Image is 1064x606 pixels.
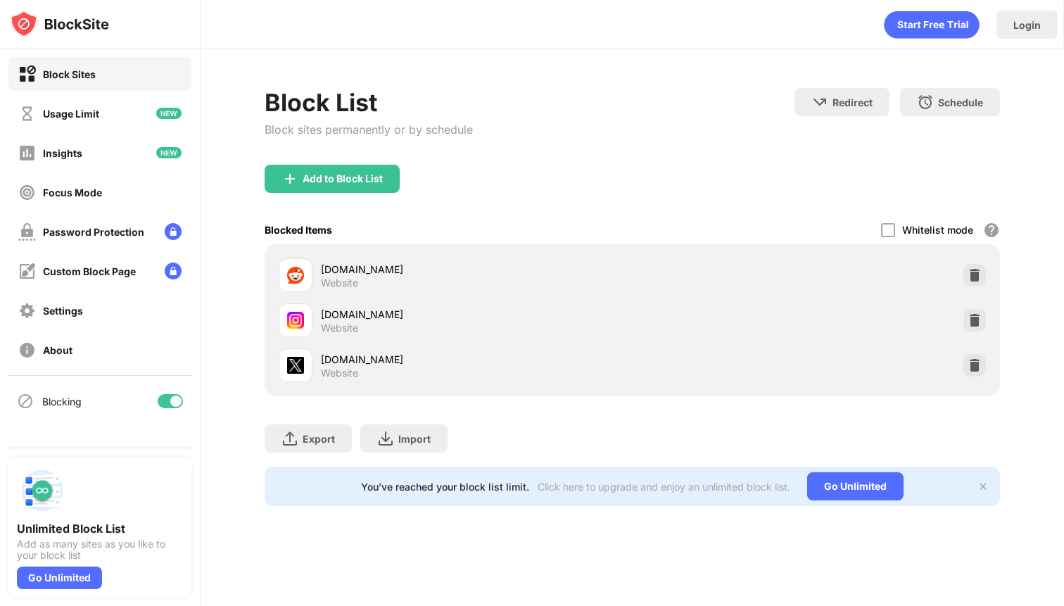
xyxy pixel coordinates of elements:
[321,277,358,289] div: Website
[43,226,144,238] div: Password Protection
[287,312,304,329] img: favicons
[287,267,304,284] img: favicons
[43,68,96,80] div: Block Sites
[17,522,183,536] div: Unlimited Block List
[361,481,529,493] div: You’ve reached your block list limit.
[977,481,989,492] img: x-button.svg
[807,472,904,500] div: Go Unlimited
[538,481,790,493] div: Click here to upgrade and enjoy an unlimited block list.
[303,173,383,184] div: Add to Block List
[18,302,36,320] img: settings-off.svg
[43,108,99,120] div: Usage Limit
[18,65,36,83] img: block-on.svg
[303,433,335,445] div: Export
[321,262,633,277] div: [DOMAIN_NAME]
[832,96,873,108] div: Redirect
[321,352,633,367] div: [DOMAIN_NAME]
[18,341,36,359] img: about-off.svg
[43,187,102,198] div: Focus Mode
[938,96,983,108] div: Schedule
[165,263,182,279] img: lock-menu.svg
[18,105,36,122] img: time-usage-off.svg
[17,538,183,561] div: Add as many sites as you like to your block list
[902,224,973,236] div: Whitelist mode
[265,88,473,117] div: Block List
[17,465,68,516] img: push-block-list.svg
[884,11,980,39] div: animation
[156,108,182,119] img: new-icon.svg
[265,224,332,236] div: Blocked Items
[156,147,182,158] img: new-icon.svg
[18,144,36,162] img: insights-off.svg
[287,357,304,374] img: favicons
[18,223,36,241] img: password-protection-off.svg
[43,147,82,159] div: Insights
[10,10,109,38] img: logo-blocksite.svg
[165,223,182,240] img: lock-menu.svg
[18,184,36,201] img: focus-off.svg
[18,263,36,280] img: customize-block-page-off.svg
[42,396,82,408] div: Blocking
[1013,19,1041,31] div: Login
[43,305,83,317] div: Settings
[265,122,473,137] div: Block sites permanently or by schedule
[321,322,358,334] div: Website
[43,344,72,356] div: About
[321,307,633,322] div: [DOMAIN_NAME]
[17,567,102,589] div: Go Unlimited
[43,265,136,277] div: Custom Block Page
[321,367,358,379] div: Website
[398,433,431,445] div: Import
[17,393,34,410] img: blocking-icon.svg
